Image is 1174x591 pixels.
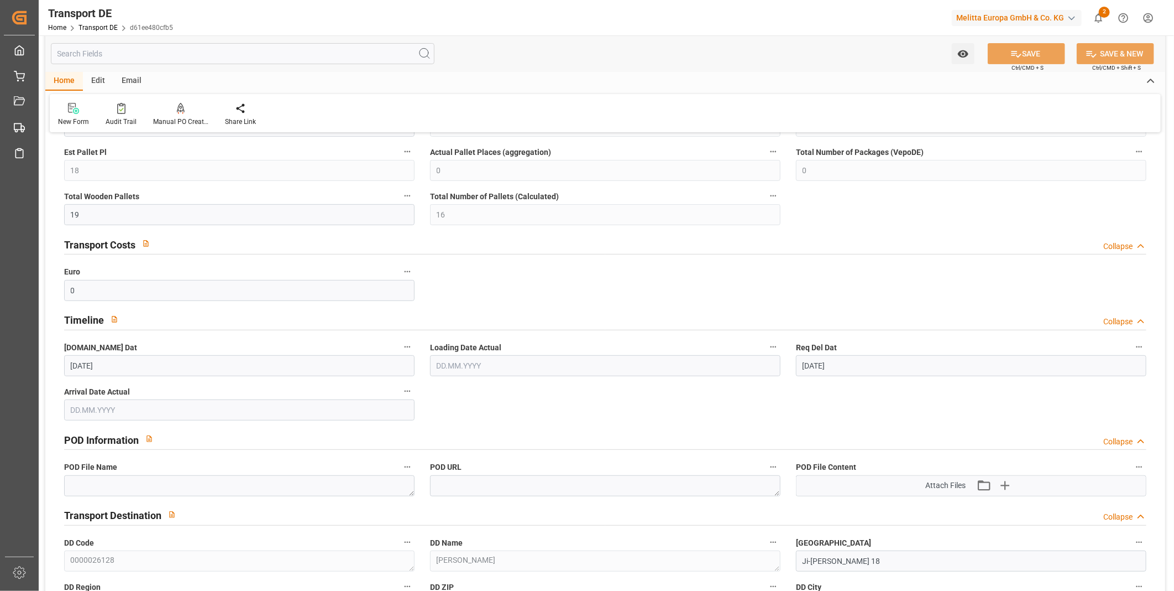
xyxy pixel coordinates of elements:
div: Manual PO Creation [153,117,208,127]
button: open menu [952,43,974,64]
button: show 2 new notifications [1086,6,1111,30]
button: DD Name [766,535,780,549]
span: Req Del Dat [796,342,837,354]
div: Email [113,72,150,91]
h2: Transport Destination [64,508,161,523]
button: Actual Pallet Places (aggregation) [766,144,780,159]
button: Melitta Europa GmbH & Co. KG [952,7,1086,28]
button: View description [139,428,160,449]
div: Transport DE [48,5,173,22]
button: POD URL [766,460,780,474]
div: Collapse [1103,511,1133,523]
span: Total Number of Packages (VepoDE) [796,147,924,158]
div: Audit Trail [106,117,137,127]
span: Ctrl/CMD + S [1011,64,1044,72]
button: DD Code [400,535,415,549]
input: DD.MM.YYYY [64,355,415,376]
span: Euro [64,266,80,278]
span: Attach Files [925,480,966,491]
textarea: 0000026128 [64,551,415,572]
button: Help Center [1111,6,1136,30]
span: [DOMAIN_NAME] Dat [64,342,137,354]
button: Euro [400,265,415,279]
div: Collapse [1103,241,1133,252]
button: View description [135,233,156,254]
span: Total Wooden Pallets [64,191,139,203]
span: 2 [1099,7,1110,18]
h2: Timeline [64,313,104,328]
button: SAVE & NEW [1077,43,1154,64]
button: POD File Name [400,460,415,474]
div: Collapse [1103,316,1133,328]
input: DD.MM.YYYY [796,355,1146,376]
input: DD.MM.YYYY [64,400,415,421]
button: View description [161,504,182,525]
button: SAVE [988,43,1065,64]
button: Req Del Dat [1132,340,1146,354]
span: POD File Name [64,462,117,473]
a: Home [48,24,66,32]
button: Total Number of Pallets (Calculated) [766,189,780,203]
span: DD Code [64,537,94,549]
button: POD File Content [1132,460,1146,474]
button: Est Pallet Pl [400,144,415,159]
input: DD.MM.YYYY [430,355,780,376]
h2: Transport Costs [64,237,135,252]
span: Arrival Date Actual [64,386,130,398]
button: Arrival Date Actual [400,384,415,398]
button: [DOMAIN_NAME] Dat [400,340,415,354]
button: Total Wooden Pallets [400,189,415,203]
textarea: [PERSON_NAME] [430,551,780,572]
a: Transport DE [78,24,118,32]
div: Edit [83,72,113,91]
input: Search Fields [51,43,434,64]
div: New Form [58,117,89,127]
div: Home [45,72,83,91]
span: Loading Date Actual [430,342,501,354]
span: POD File Content [796,462,856,473]
div: Share Link [225,117,256,127]
button: Loading Date Actual [766,340,780,354]
div: Melitta Europa GmbH & Co. KG [952,10,1082,26]
span: [GEOGRAPHIC_DATA] [796,537,871,549]
button: View description [104,309,125,330]
h2: POD Information [64,433,139,448]
span: DD Name [430,537,463,549]
span: Actual Pallet Places (aggregation) [430,147,551,158]
span: Ctrl/CMD + Shift + S [1092,64,1141,72]
span: POD URL [430,462,462,473]
button: Total Number of Packages (VepoDE) [1132,144,1146,159]
span: Est Pallet Pl [64,147,107,158]
span: Total Number of Pallets (Calculated) [430,191,559,203]
button: [GEOGRAPHIC_DATA] [1132,535,1146,549]
div: Collapse [1103,436,1133,448]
